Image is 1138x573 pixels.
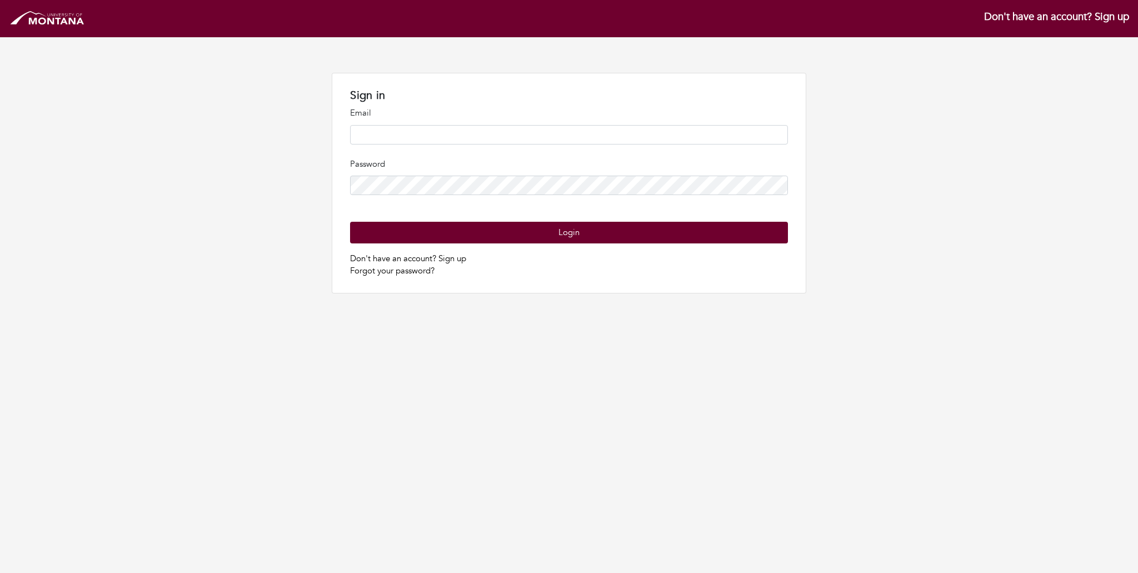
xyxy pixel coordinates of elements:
[984,9,1129,24] a: Don't have an account? Sign up
[350,89,787,102] h1: Sign in
[9,9,86,28] img: montana_logo.png
[350,222,787,243] button: Login
[350,107,787,119] p: Email
[350,253,466,264] a: Don't have an account? Sign up
[350,265,435,276] a: Forgot your password?
[350,158,787,171] p: Password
